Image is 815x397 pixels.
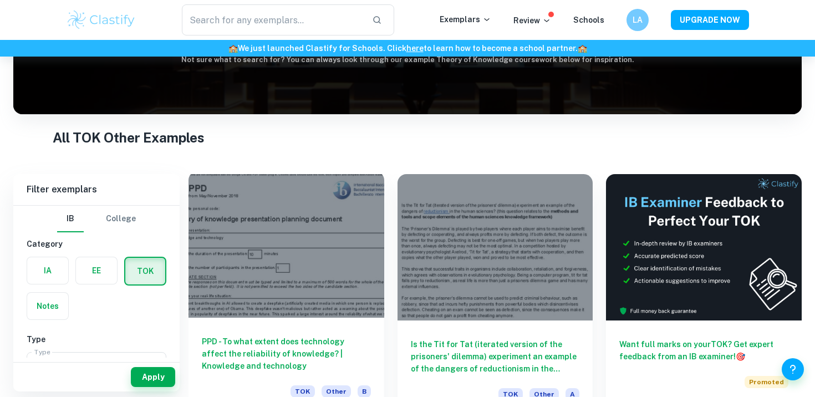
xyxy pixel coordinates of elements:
[228,44,238,53] span: 🏫
[27,333,166,345] h6: Type
[53,128,762,147] h1: All TOK Other Examples
[27,257,68,284] button: IA
[106,206,136,232] button: College
[2,42,813,54] h6: We just launched Clastify for Schools. Click to learn how to become a school partner.
[578,44,587,53] span: 🏫
[573,16,604,24] a: Schools
[626,9,649,31] button: LA
[125,258,165,284] button: TOK
[131,367,175,387] button: Apply
[631,14,644,26] h6: LA
[13,174,180,205] h6: Filter exemplars
[57,206,136,232] div: Filter type choice
[440,13,491,26] p: Exemplars
[606,174,802,320] img: Thumbnail
[27,352,166,383] div: Other
[66,9,136,31] img: Clastify logo
[406,44,424,53] a: here
[619,338,788,363] h6: Want full marks on your TOK ? Get expert feedback from an IB examiner!
[745,376,788,388] span: Promoted
[27,293,68,319] button: Notes
[411,338,580,375] h6: Is the Tit for Tat (iterated version of the prisoners' dilemma) experiment an example of the dang...
[202,335,371,372] h6: PPD - To what extent does technology affect the reliability of knowledge? | Knowledge and technology
[782,358,804,380] button: Help and Feedback
[736,352,745,361] span: 🎯
[671,10,749,30] button: UPGRADE NOW
[57,206,84,232] button: IB
[27,238,166,250] h6: Category
[34,347,50,357] label: Type
[76,257,117,284] button: EE
[13,54,802,65] h6: Not sure what to search for? You can always look through our example Theory of Knowledge coursewo...
[513,14,551,27] p: Review
[182,4,363,35] input: Search for any exemplars...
